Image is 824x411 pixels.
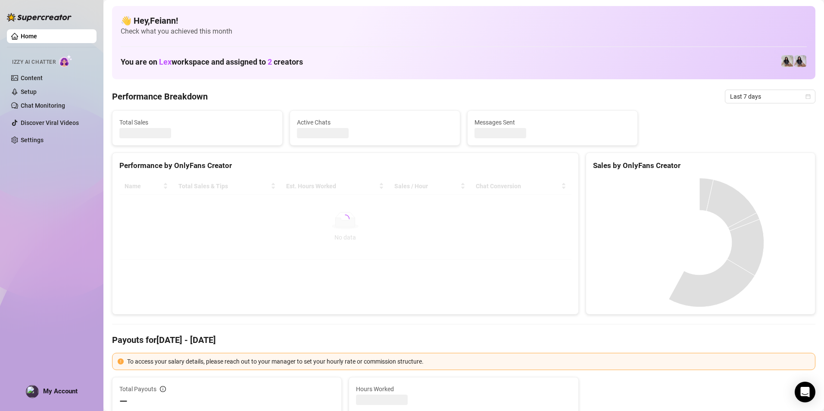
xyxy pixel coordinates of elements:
img: AI Chatter [59,55,72,67]
span: 2 [268,57,272,66]
span: exclamation-circle [118,358,124,364]
span: loading [341,215,350,223]
span: My Account [43,387,78,395]
a: Content [21,75,43,81]
a: Discover Viral Videos [21,119,79,126]
h4: Performance Breakdown [112,90,208,103]
span: Check what you achieved this month [121,27,807,36]
span: Lex [159,57,172,66]
div: Performance by OnlyFans Creator [119,160,571,171]
span: Hours Worked [356,384,571,394]
span: Total Sales [119,118,275,127]
span: Last 7 days [730,90,810,103]
span: Messages Sent [474,118,630,127]
div: Sales by OnlyFans Creator [593,160,808,171]
span: calendar [805,94,811,99]
img: Francesca [794,55,806,67]
span: Active Chats [297,118,453,127]
span: Total Payouts [119,384,156,394]
div: Open Intercom Messenger [795,382,815,402]
img: Francesca [781,55,793,67]
span: info-circle [160,386,166,392]
h1: You are on workspace and assigned to creators [121,57,303,67]
h4: Payouts for [DATE] - [DATE] [112,334,815,346]
h4: 👋 Hey, Feiann ! [121,15,807,27]
span: — [119,395,128,408]
span: Izzy AI Chatter [12,58,56,66]
div: To access your salary details, please reach out to your manager to set your hourly rate or commis... [127,357,810,366]
img: profilePics%2FMOLWZQSXvfM60zO7sy7eR3cMqNk1.jpeg [26,386,38,398]
a: Chat Monitoring [21,102,65,109]
img: logo-BBDzfeDw.svg [7,13,72,22]
a: Settings [21,137,44,143]
a: Setup [21,88,37,95]
a: Home [21,33,37,40]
